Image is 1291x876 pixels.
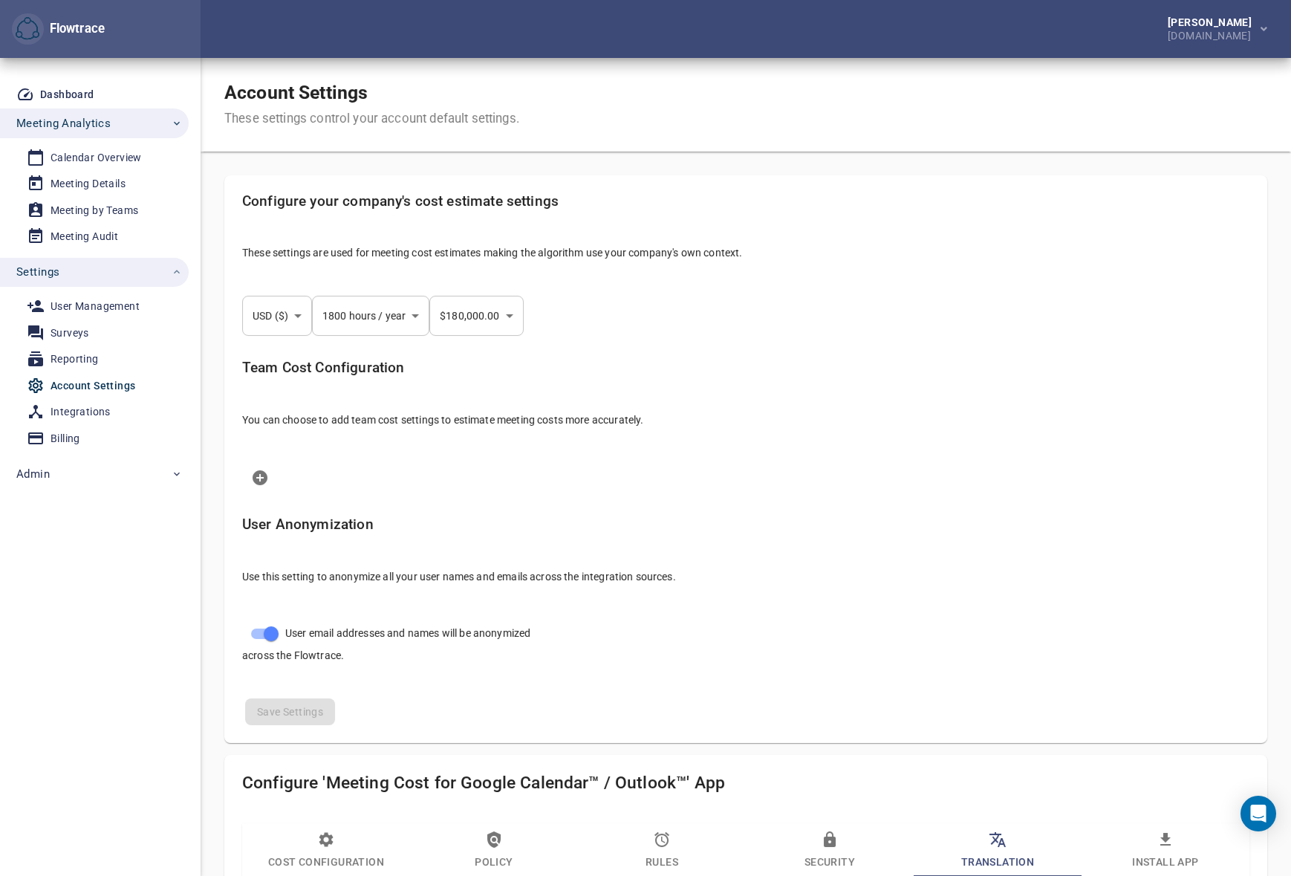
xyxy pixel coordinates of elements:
div: Open Intercom Messenger [1240,796,1276,831]
h5: Configure your company's cost estimate settings [242,193,1249,210]
p: Use this setting to anonymize all your user names and emails across the integration sources. [242,569,1249,584]
div: Meeting Audit [51,227,118,246]
div: [PERSON_NAME] [1168,17,1258,27]
div: You can define here team average values to get more accurate estimates across your organization. ... [230,348,1261,451]
div: User email addresses and names will be anonymized across the Flowtrace. [230,608,574,675]
span: Policy [419,831,569,871]
div: Account Settings [51,377,135,395]
div: User Management [51,297,140,316]
p: You can choose to add team cost settings to estimate meeting costs more accurately. [242,412,1249,427]
div: Surveys [51,324,89,343]
button: Add new item [242,460,278,496]
h4: Configure 'Meeting Cost for Google Calendar™ / Outlook™' App [242,773,1249,793]
div: Integrations [51,403,111,421]
p: These settings are used for meeting cost estimates making the algorithm use your company's own co... [242,245,1249,260]
div: $180,000.00 [429,296,523,336]
span: Meeting Analytics [16,114,111,133]
div: Meeting by Teams [51,201,138,220]
span: Settings [16,262,59,282]
span: Install App [1090,831,1240,871]
span: Admin [16,464,50,484]
h1: Account Settings [224,82,519,104]
div: Flowtrace [44,20,105,38]
span: Rules [587,831,737,871]
div: Billing [51,429,80,448]
span: Security [755,831,905,871]
div: USD ($) [242,296,312,336]
button: Flowtrace [12,13,44,45]
div: Reporting [51,350,99,369]
div: Dashboard [40,85,94,104]
img: Flowtrace [16,17,39,41]
div: Meeting Details [51,175,126,193]
h5: Team Cost Configuration [242,360,1249,377]
div: 1800 hours / year [312,296,429,336]
span: Cost Configuration [251,831,401,871]
div: Flowtrace [12,13,105,45]
h5: User Anonymization [242,516,1249,533]
div: These settings control your account default settings. [224,110,519,128]
button: [PERSON_NAME][DOMAIN_NAME] [1144,13,1279,45]
div: [DOMAIN_NAME] [1168,27,1258,41]
div: Calendar Overview [51,149,142,167]
span: Translation [923,831,1073,871]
